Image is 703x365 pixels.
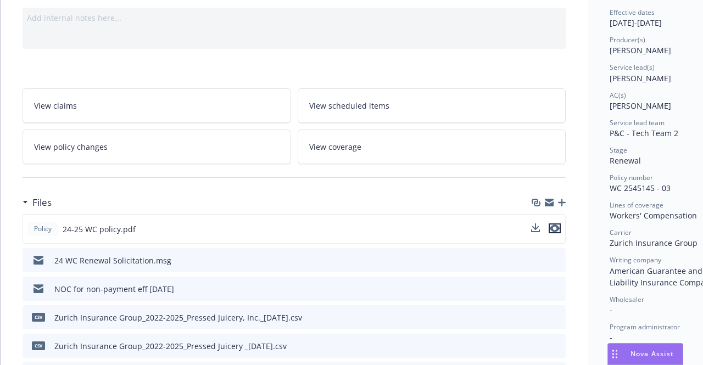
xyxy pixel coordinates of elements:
div: Add internal notes here... [27,12,561,24]
div: Zurich Insurance Group_2022-2025_Pressed Juicery _[DATE].csv [54,340,287,352]
button: download file [534,312,543,323]
div: NOC for non-payment eff [DATE] [54,283,174,295]
span: [PERSON_NAME] [610,45,671,55]
a: View coverage [298,130,566,164]
span: View scheduled items [309,100,389,111]
button: preview file [551,283,561,295]
span: View coverage [309,141,361,153]
button: download file [531,223,540,235]
span: View policy changes [34,141,108,153]
button: Nova Assist [607,343,683,365]
div: Drag to move [608,344,622,364]
button: preview file [549,223,561,235]
span: Effective dates [610,8,655,17]
span: Service lead(s) [610,63,655,72]
span: Renewal [610,155,641,166]
span: View claims [34,100,77,111]
span: Producer(s) [610,35,645,44]
div: Files [23,195,52,210]
div: 24 WC Renewal Solicitation.msg [54,255,171,266]
span: Service lead team [610,118,665,127]
span: Zurich Insurance Group [610,238,698,248]
button: download file [534,283,543,295]
span: Stage [610,145,627,155]
span: AC(s) [610,91,626,100]
a: View policy changes [23,130,291,164]
span: Policy [32,224,54,234]
span: csv [32,341,45,350]
span: [PERSON_NAME] [610,73,671,83]
span: P&C - Tech Team 2 [610,128,678,138]
button: preview file [551,312,561,323]
div: Zurich Insurance Group_2022-2025_Pressed Juicery, Inc._[DATE].csv [54,312,302,323]
span: Wholesaler [610,295,644,304]
button: preview file [551,255,561,266]
a: View claims [23,88,291,123]
span: Program administrator [610,322,680,332]
button: download file [534,255,543,266]
span: Lines of coverage [610,200,663,210]
span: - [610,332,612,342]
button: download file [534,340,543,352]
span: csv [32,313,45,321]
span: - [610,305,612,315]
span: Nova Assist [631,349,674,358]
span: Carrier [610,228,632,237]
a: View scheduled items [298,88,566,123]
span: Policy number [610,173,653,182]
button: download file [531,223,540,232]
button: preview file [551,340,561,352]
span: WC 2545145 - 03 [610,183,671,193]
span: [PERSON_NAME] [610,100,671,111]
span: 24-25 WC policy.pdf [63,223,136,235]
h3: Files [32,195,52,210]
span: Writing company [610,255,661,265]
button: preview file [549,223,561,233]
